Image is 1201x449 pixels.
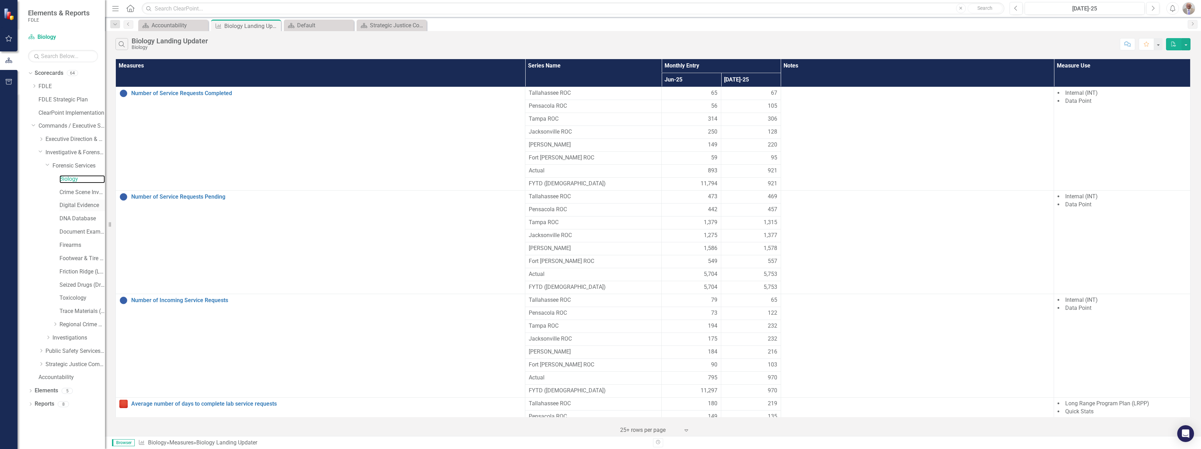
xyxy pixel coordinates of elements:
a: FDLE Strategic Plan [38,96,105,104]
a: Crime Scene Investigation [59,188,105,197]
a: Friction Ridge (Latent Prints) [59,268,105,276]
a: Number of Service Requests Pending [131,194,521,200]
a: FDLE [38,83,105,91]
a: Investigative & Forensic Services Command [45,149,105,157]
span: 1,586 [704,244,717,252]
span: 557 [768,257,777,265]
img: Informational Data [119,296,128,305]
span: Internal (INT) [1065,297,1098,303]
span: Elements & Reports [28,9,90,17]
span: 250 [708,128,717,136]
span: 65 [771,296,777,304]
span: Data Point [1065,201,1091,208]
span: 5,753 [764,270,777,278]
button: [DATE]-25 [1025,2,1145,15]
span: 149 [708,141,717,149]
span: 549 [708,257,717,265]
span: Tallahassee ROC [529,296,658,304]
span: 175 [708,335,717,343]
a: Investigations [52,334,105,342]
span: 306 [768,115,777,123]
div: Strategic Justice Command [370,21,425,30]
span: Actual [529,167,658,175]
a: Toxicology [59,294,105,302]
a: Regional Crime Labs [59,321,105,329]
div: Biology Landing Updater [196,439,257,446]
span: 67 [771,89,777,97]
div: Accountability [152,21,206,30]
a: Digital Evidence [59,201,105,209]
span: Fort [PERSON_NAME] ROC [529,361,658,369]
a: Trace Materials (Trace Evidence) [59,307,105,315]
span: 135 [768,413,777,421]
span: Tampa ROC [529,219,658,227]
span: Jacksonville ROC [529,231,658,240]
span: 469 [768,193,777,201]
span: 73 [711,309,717,317]
span: 11,794 [701,180,717,188]
div: [DATE]-25 [1027,5,1142,13]
img: ClearPoint Strategy [3,8,16,20]
span: 216 [768,348,777,356]
span: 893 [708,167,717,175]
span: Search [977,5,992,11]
span: Tallahassee ROC [529,193,658,201]
img: Informational Data [119,89,128,98]
a: Number of Incoming Service Requests [131,297,521,304]
span: Internal (INT) [1065,193,1098,200]
span: 90 [711,361,717,369]
span: 79 [711,296,717,304]
span: Jacksonville ROC [529,335,658,343]
span: 970 [768,374,777,382]
button: Search [968,3,1003,13]
span: Tampa ROC [529,322,658,330]
span: 5,704 [704,270,717,278]
span: Browser [112,439,135,446]
div: » » [138,439,648,447]
span: 921 [768,167,777,175]
span: Pensacola ROC [529,206,658,214]
a: Forensic Services [52,162,105,170]
span: [PERSON_NAME] [529,348,658,356]
span: 149 [708,413,717,421]
span: [PERSON_NAME] [529,244,658,252]
a: Biology [28,33,98,41]
span: Pensacola ROC [529,309,658,317]
span: 194 [708,322,717,330]
span: FYTD ([DEMOGRAPHIC_DATA]) [529,387,658,395]
span: 232 [768,335,777,343]
a: Firearms [59,241,105,249]
span: Jacksonville ROC [529,128,658,136]
input: Search Below... [28,50,98,62]
span: 220 [768,141,777,149]
a: Average number of days to complete lab service requests [131,401,521,407]
span: 1,578 [764,244,777,252]
span: Fort [PERSON_NAME] ROC [529,154,658,162]
span: 128 [768,128,777,136]
span: 122 [768,309,777,317]
a: Accountability [38,373,105,382]
span: 921 [768,180,777,188]
div: Biology Landing Updater [132,37,208,45]
a: Biology [59,175,105,183]
span: [PERSON_NAME] [529,141,658,149]
div: Biology [132,45,208,50]
span: Tallahassee ROC [529,400,658,408]
span: 5,704 [704,283,717,291]
a: Public Safety Services Command [45,347,105,355]
a: Biology [148,439,167,446]
div: Default [297,21,352,30]
a: Executive Direction & Business Support [45,135,105,143]
img: Informational Data [119,193,128,201]
span: FYTD ([DEMOGRAPHIC_DATA]) [529,283,658,291]
span: 473 [708,193,717,201]
span: Fort [PERSON_NAME] ROC [529,257,658,265]
span: 59 [711,154,717,162]
a: Commands / Executive Support Branch [38,122,105,130]
button: David Binder [1182,2,1195,15]
img: Reviewing for Improvement [119,400,128,408]
div: 8 [58,401,69,407]
span: Actual [529,270,658,278]
span: Data Point [1065,98,1091,104]
a: Elements [35,387,58,395]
